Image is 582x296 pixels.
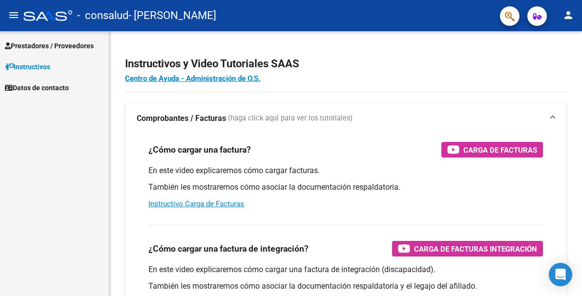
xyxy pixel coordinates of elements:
span: - consalud [77,5,128,26]
h3: ¿Cómo cargar una factura? [148,143,251,157]
a: Instructivo Carga de Facturas [148,199,244,208]
h3: ¿Cómo cargar una factura de integración? [148,242,309,256]
mat-expansion-panel-header: Comprobantes / Facturas (haga click aquí para ver los tutoriales) [125,103,566,134]
a: Centro de Ayuda - Administración de O.S. [125,74,260,83]
strong: Comprobantes / Facturas [137,113,226,124]
span: Carga de Facturas [463,144,537,156]
p: También les mostraremos cómo asociar la documentación respaldatoria y el legajo del afiliado. [148,281,543,292]
span: - [PERSON_NAME] [128,5,216,26]
span: Datos de contacto [5,82,69,93]
span: Instructivos [5,61,50,72]
div: Open Intercom Messenger [549,263,572,286]
p: En este video explicaremos cómo cargar facturas. [148,165,543,176]
mat-icon: menu [8,9,20,21]
h2: Instructivos y Video Tutoriales SAAS [125,55,566,73]
button: Carga de Facturas Integración [392,241,543,257]
p: También les mostraremos cómo asociar la documentación respaldatoria. [148,182,543,193]
p: En este video explicaremos cómo cargar una factura de integración (discapacidad). [148,264,543,275]
span: Prestadores / Proveedores [5,40,94,51]
mat-icon: person [562,9,574,21]
button: Carga de Facturas [441,142,543,158]
span: Carga de Facturas Integración [414,243,537,255]
span: (haga click aquí para ver los tutoriales) [228,113,353,124]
